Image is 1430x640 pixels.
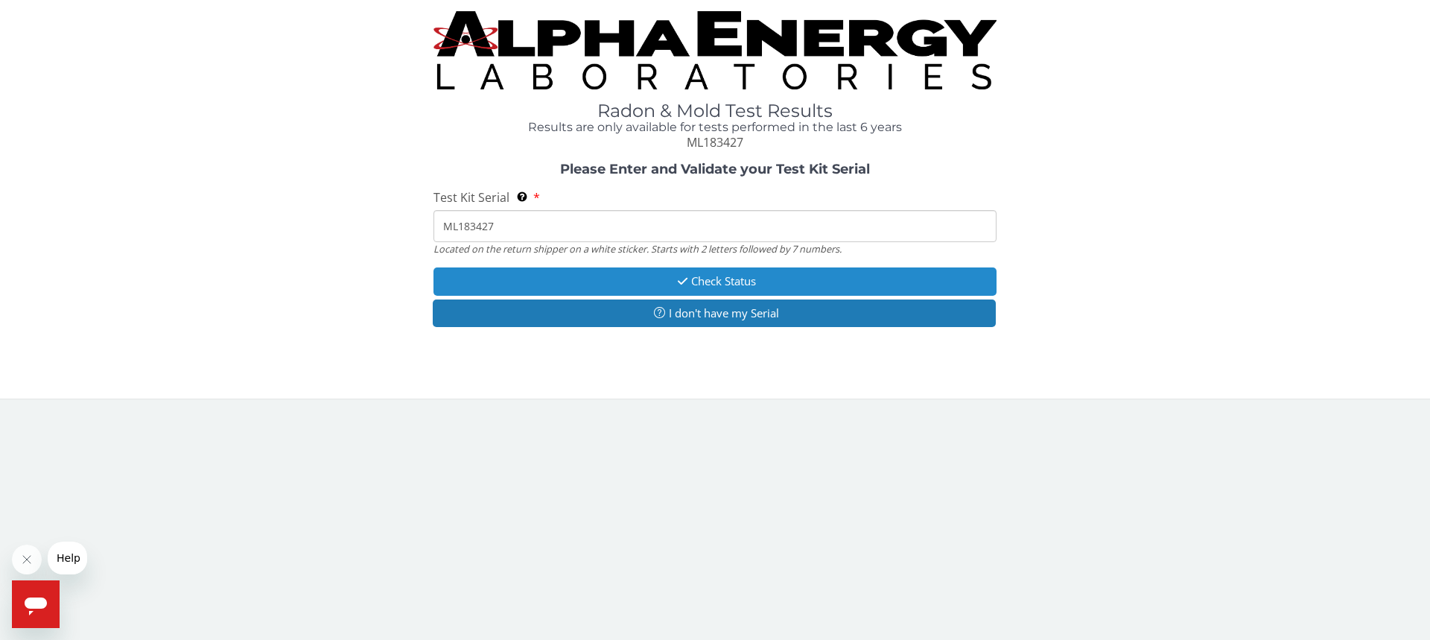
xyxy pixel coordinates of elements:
span: ML183427 [687,134,743,151]
img: TightCrop.jpg [433,11,997,89]
iframe: Button to launch messaging window [12,580,60,628]
div: Located on the return shipper on a white sticker. Starts with 2 letters followed by 7 numbers. [433,242,997,256]
span: Test Kit Serial [433,189,509,206]
strong: Please Enter and Validate your Test Kit Serial [560,161,870,177]
iframe: Close message [12,545,42,574]
button: Check Status [433,267,997,295]
h4: Results are only available for tests performed in the last 6 years [433,121,997,134]
h1: Radon & Mold Test Results [433,101,997,121]
iframe: Message from company [48,542,87,574]
button: I don't have my Serial [433,300,996,327]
